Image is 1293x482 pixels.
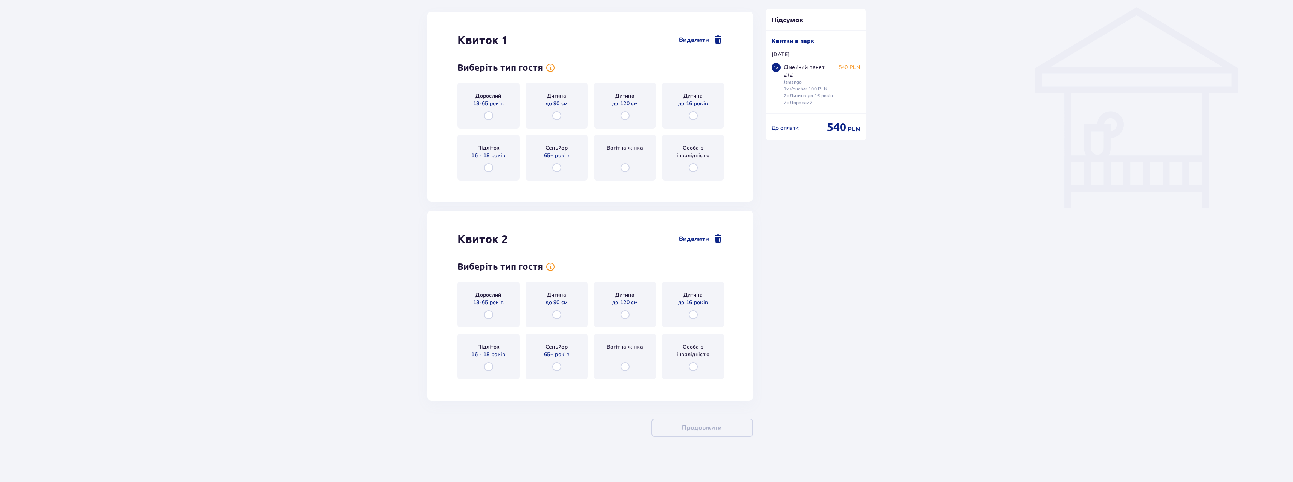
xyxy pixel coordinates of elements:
[679,35,723,44] a: Видалити
[607,144,643,152] span: Вагітна жінка
[457,33,508,47] h3: Квиток 1
[615,291,634,299] span: Дитина
[615,92,634,100] span: Дитина
[475,291,501,299] span: Дорослий
[669,144,717,159] span: Особа з інвалідністю
[682,424,722,432] p: Продовжити
[471,351,505,358] span: 16 - 18 років
[547,92,566,100] span: Дитина
[546,100,568,107] span: до 90 см
[784,64,836,79] p: Сімейний пакет 2+2
[827,120,846,134] span: 540
[683,291,703,299] span: Дитина
[546,343,568,351] span: Сеньйор
[471,152,505,159] span: 16 - 18 років
[544,351,569,358] span: 65+ років
[477,343,500,351] span: Підліток
[839,64,860,71] p: 540 PLN
[678,100,708,107] span: до 16 років
[477,144,500,152] span: Підліток
[547,291,566,299] span: Дитина
[457,261,543,272] h4: Виберіть тип гостя
[678,299,708,306] span: до 16 років
[683,92,703,100] span: Дитина
[473,100,504,107] span: 18-65 років
[546,144,568,152] span: Сеньйор
[848,125,860,133] span: PLN
[679,235,709,243] span: Видалити
[651,419,753,437] button: Продовжити
[772,124,800,132] p: До оплати :
[766,15,867,24] p: Підсумок
[457,62,543,73] h4: Виберіть тип гостя
[544,152,569,159] span: 65+ років
[612,299,637,306] span: до 120 см
[772,63,781,72] div: 1 x
[784,86,833,106] p: 1x Voucher 100 PLN 2x Дитина до 16 років 2x Дорослий
[607,343,643,351] span: Вагітна жінка
[679,36,709,44] span: Видалити
[475,92,501,100] span: Дорослий
[679,234,723,243] a: Видалити
[784,79,802,86] p: Jamango
[772,37,814,45] p: Квитки в парк
[457,232,508,246] h3: Квиток 2
[546,299,568,306] span: до 90 см
[473,299,504,306] span: 18-65 років
[772,51,790,58] p: [DATE]
[612,100,637,107] span: до 120 см
[669,343,717,358] span: Особа з інвалідністю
